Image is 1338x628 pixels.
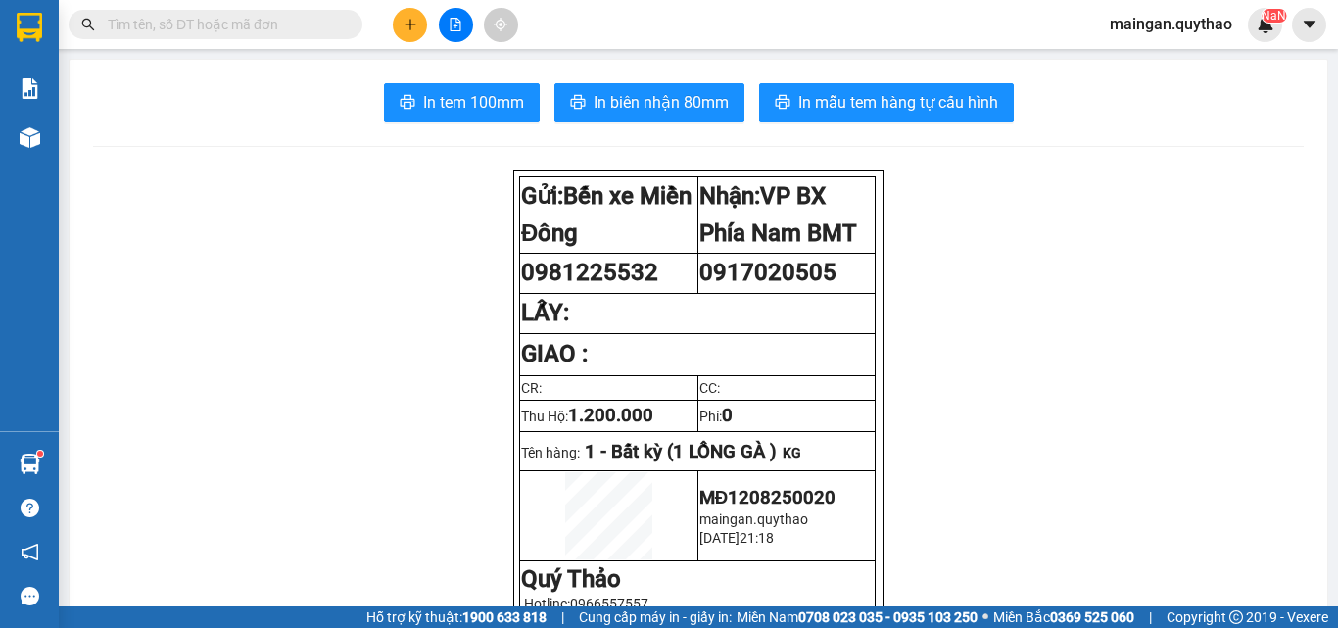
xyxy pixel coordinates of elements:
span: In biên nhận 80mm [594,90,729,115]
strong: Gửi: [521,182,692,247]
span: Hỗ trợ kỹ thuật: [366,606,547,628]
img: warehouse-icon [20,454,40,474]
button: printerIn mẫu tem hàng tự cấu hình [759,83,1014,122]
span: 0966557557 [570,596,648,611]
strong: 0369 525 060 [1050,609,1134,625]
strong: Nhận: [699,182,857,247]
span: caret-down [1301,16,1318,33]
img: solution-icon [20,78,40,99]
span: MĐ1208250020 [699,487,836,508]
span: file-add [449,18,462,31]
sup: NaN [1262,9,1286,23]
span: In mẫu tem hàng tự cấu hình [798,90,998,115]
span: KG [783,445,801,460]
span: question-circle [21,499,39,517]
button: file-add [439,8,473,42]
span: 1 - Bất kỳ (1 LỒNG GÀ ) [585,441,777,462]
img: logo-vxr [17,13,42,42]
span: In tem 100mm [423,90,524,115]
img: icon-new-feature [1257,16,1274,33]
span: Hotline: [524,596,648,611]
button: caret-down [1292,8,1326,42]
span: 0981225532 [521,259,658,286]
span: Miền Bắc [993,606,1134,628]
span: printer [775,94,790,113]
span: plus [404,18,417,31]
td: CC: [697,375,876,400]
button: printerIn biên nhận 80mm [554,83,744,122]
span: Cung cấp máy in - giấy in: [579,606,732,628]
span: 0917020505 [699,259,836,286]
span: | [1149,606,1152,628]
span: 0 [722,405,733,426]
img: warehouse-icon [20,127,40,148]
span: Miền Nam [737,606,978,628]
span: | [561,606,564,628]
button: plus [393,8,427,42]
span: printer [400,94,415,113]
strong: 0708 023 035 - 0935 103 250 [798,609,978,625]
span: [DATE] [699,530,740,546]
span: printer [570,94,586,113]
td: Thu Hộ: [520,400,698,431]
strong: LẤY: [521,299,569,326]
span: VP BX Phía Nam BMT [699,182,857,247]
span: message [21,587,39,605]
span: aim [494,18,507,31]
button: aim [484,8,518,42]
span: search [81,18,95,31]
strong: 1900 633 818 [462,609,547,625]
sup: 1 [37,451,43,457]
input: Tìm tên, số ĐT hoặc mã đơn [108,14,339,35]
span: 1.200.000 [568,405,653,426]
span: ⚪️ [982,613,988,621]
td: CR: [520,375,698,400]
strong: GIAO : [521,340,588,367]
button: printerIn tem 100mm [384,83,540,122]
span: notification [21,543,39,561]
span: 21:18 [740,530,774,546]
span: copyright [1229,610,1243,624]
strong: Quý Thảo [521,565,621,593]
td: Phí: [697,400,876,431]
span: maingan.quythao [699,511,808,527]
span: Bến xe Miền Đông [521,182,692,247]
span: maingan.quythao [1094,12,1248,36]
p: Tên hàng: [521,441,874,462]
